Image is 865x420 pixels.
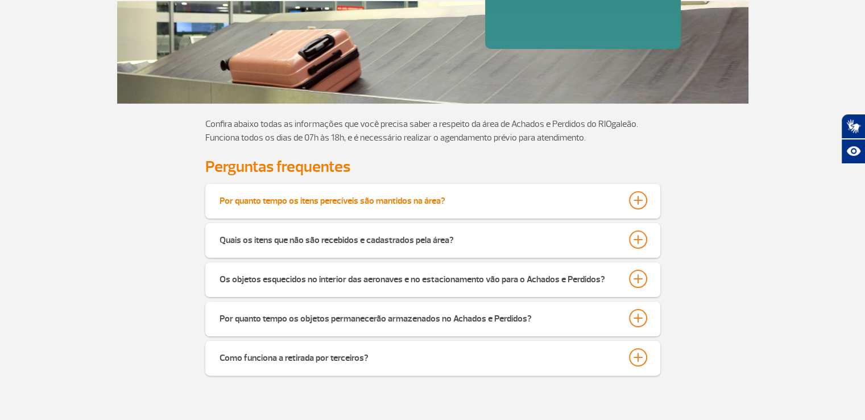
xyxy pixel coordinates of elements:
[219,308,647,328] button: Por quanto tempo os objetos permanecerão armazenados no Achados e Perdidos?
[220,348,369,364] div: Como funciona a retirada por terceiros?
[841,114,865,139] button: Abrir tradutor de língua de sinais.
[220,309,532,325] div: Por quanto tempo os objetos permanecerão armazenados no Achados e Perdidos?
[205,158,660,175] h3: Perguntas frequentes
[841,139,865,164] button: Abrir recursos assistivos.
[220,230,454,246] div: Quais os itens que não são recebidos e cadastrados pela área?
[219,191,647,210] button: Por quanto tempo os itens perecíveis são mantidos na área?
[841,114,865,164] div: Plugin de acessibilidade da Hand Talk.
[220,191,445,207] div: Por quanto tempo os itens perecíveis são mantidos na área?
[219,269,647,289] button: Os objetos esquecidos no interior das aeronaves e no estacionamento vão para o Achados e Perdidos?
[220,270,605,286] div: Os objetos esquecidos no interior das aeronaves e no estacionamento vão para o Achados e Perdidos?
[219,230,647,249] button: Quais os itens que não são recebidos e cadastrados pela área?
[219,348,647,367] button: Como funciona a retirada por terceiros?
[205,117,660,145] p: Confira abaixo todas as informações que você precisa saber a respeito da área de Achados e Perdid...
